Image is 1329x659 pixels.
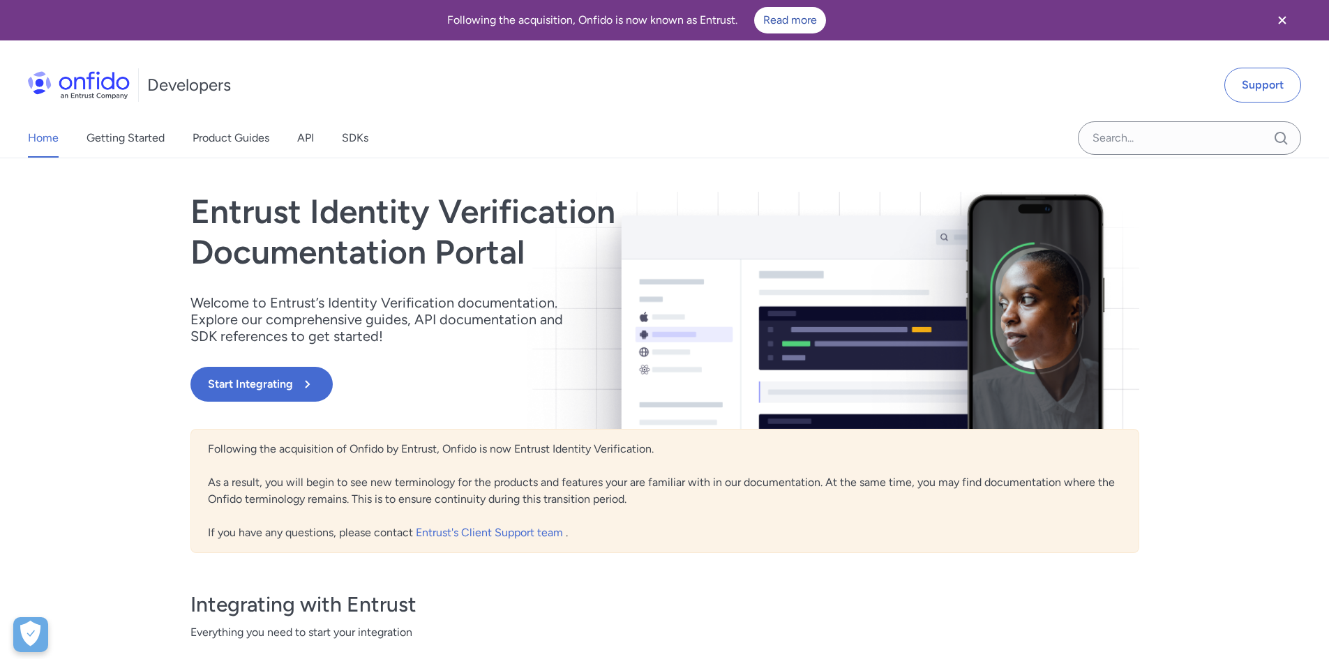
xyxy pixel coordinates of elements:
span: Everything you need to start your integration [190,624,1139,641]
p: Welcome to Entrust’s Identity Verification documentation. Explore our comprehensive guides, API d... [190,294,581,344]
input: Onfido search input field [1078,121,1301,155]
a: Entrust's Client Support team [416,526,566,539]
a: Getting Started [87,119,165,158]
h3: Integrating with Entrust [190,591,1139,619]
svg: Close banner [1274,12,1291,29]
div: Cookie Preferences [13,617,48,652]
a: Support [1224,68,1301,103]
img: Onfido Logo [28,71,130,99]
a: SDKs [342,119,368,158]
a: Read more [754,7,826,33]
a: Home [28,119,59,158]
div: Following the acquisition of Onfido by Entrust, Onfido is now Entrust Identity Verification. As a... [190,429,1139,553]
a: Product Guides [193,119,269,158]
a: Start Integrating [190,367,855,402]
button: Open Preferences [13,617,48,652]
div: Following the acquisition, Onfido is now known as Entrust. [17,7,1256,33]
button: Start Integrating [190,367,333,402]
button: Close banner [1256,3,1308,38]
h1: Entrust Identity Verification Documentation Portal [190,192,855,272]
a: API [297,119,314,158]
h1: Developers [147,74,231,96]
